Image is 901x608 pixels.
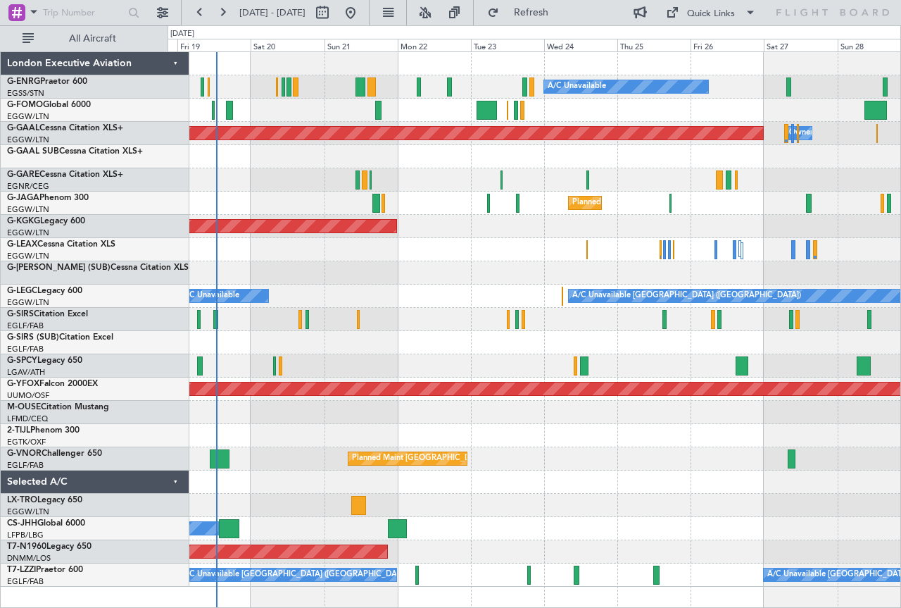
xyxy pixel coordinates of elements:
a: G-LEGCLegacy 600 [7,287,82,295]
span: G-YFOX [7,380,39,388]
a: UUMO/OSF [7,390,49,401]
span: T7-N1960 [7,542,46,551]
a: T7-LZZIPraetor 600 [7,566,83,574]
span: G-SPCY [7,356,37,365]
a: G-GAALCessna Citation XLS+ [7,124,123,132]
a: G-SIRSCitation Excel [7,310,88,318]
span: G-LEGC [7,287,37,295]
a: EGGW/LTN [7,228,49,238]
button: Quick Links [659,1,763,24]
span: G-GAAL [7,124,39,132]
div: [DATE] [170,28,194,40]
input: Trip Number [43,2,124,23]
span: G-GARE [7,170,39,179]
span: G-SIRS (SUB) [7,333,59,342]
a: G-FOMOGlobal 6000 [7,101,91,109]
a: T7-N1960Legacy 650 [7,542,92,551]
a: EGLF/FAB [7,460,44,471]
a: G-SPCYLegacy 650 [7,356,82,365]
span: G-GAAL SUB [7,147,59,156]
a: LGAV/ATH [7,367,45,378]
a: LFMD/CEQ [7,414,48,424]
div: Quick Links [687,7,735,21]
div: A/C Unavailable [GEOGRAPHIC_DATA] ([GEOGRAPHIC_DATA]) [181,564,410,585]
a: G-SIRS (SUB)Citation Excel [7,333,113,342]
span: G-LEAX [7,240,37,249]
div: Wed 24 [544,39,617,51]
span: G-ENRG [7,77,40,86]
div: Sat 27 [764,39,837,51]
a: LX-TROLegacy 650 [7,496,82,504]
span: G-JAGA [7,194,39,202]
span: 2-TIJL [7,426,30,435]
span: G-[PERSON_NAME] (SUB) [7,263,111,272]
button: Refresh [481,1,565,24]
span: LX-TRO [7,496,37,504]
div: Mon 22 [398,39,471,51]
span: G-KGKG [7,217,40,225]
a: EGGW/LTN [7,135,49,145]
a: G-GARECessna Citation XLS+ [7,170,123,179]
div: Fri 19 [177,39,251,51]
a: EGGW/LTN [7,204,49,215]
span: M-OUSE [7,403,41,411]
div: Fri 26 [691,39,764,51]
a: EGLF/FAB [7,576,44,587]
a: EGTK/OXF [7,437,46,447]
a: EGLF/FAB [7,321,44,331]
a: EGGW/LTN [7,507,49,517]
a: 2-TIJLPhenom 300 [7,426,80,435]
span: Refresh [502,8,561,18]
span: [DATE] - [DATE] [239,6,305,19]
span: CS-JHH [7,519,37,528]
a: EGLF/FAB [7,344,44,354]
div: Planned Maint [GEOGRAPHIC_DATA] ([GEOGRAPHIC_DATA]) [572,192,794,213]
a: DNMM/LOS [7,553,51,564]
span: G-FOMO [7,101,43,109]
div: Tue 23 [471,39,544,51]
a: EGNR/CEG [7,181,49,192]
a: G-LEAXCessna Citation XLS [7,240,115,249]
a: EGGW/LTN [7,297,49,308]
div: A/C Unavailable [548,76,606,97]
div: Planned Maint [GEOGRAPHIC_DATA] ([GEOGRAPHIC_DATA]) [352,448,574,469]
a: EGGW/LTN [7,251,49,261]
span: T7-LZZI [7,566,36,574]
a: G-GAAL SUBCessna Citation XLS+ [7,147,143,156]
a: G-JAGAPhenom 300 [7,194,89,202]
a: LFPB/LBG [7,530,44,540]
a: G-ENRGPraetor 600 [7,77,87,86]
a: G-YFOXFalcon 2000EX [7,380,98,388]
div: Sat 20 [251,39,324,51]
div: Owner [789,123,813,144]
div: Thu 25 [617,39,691,51]
a: EGGW/LTN [7,111,49,122]
div: A/C Unavailable [181,285,239,306]
a: M-OUSECitation Mustang [7,403,109,411]
a: G-[PERSON_NAME] (SUB)Cessna Citation XLS [7,263,189,272]
a: G-VNORChallenger 650 [7,449,102,458]
a: CS-JHHGlobal 6000 [7,519,85,528]
button: All Aircraft [15,27,153,50]
div: A/C Unavailable [GEOGRAPHIC_DATA] ([GEOGRAPHIC_DATA]) [572,285,801,306]
span: All Aircraft [37,34,149,44]
span: G-SIRS [7,310,34,318]
a: EGSS/STN [7,88,44,99]
span: G-VNOR [7,449,42,458]
a: G-KGKGLegacy 600 [7,217,85,225]
div: Sun 21 [325,39,398,51]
